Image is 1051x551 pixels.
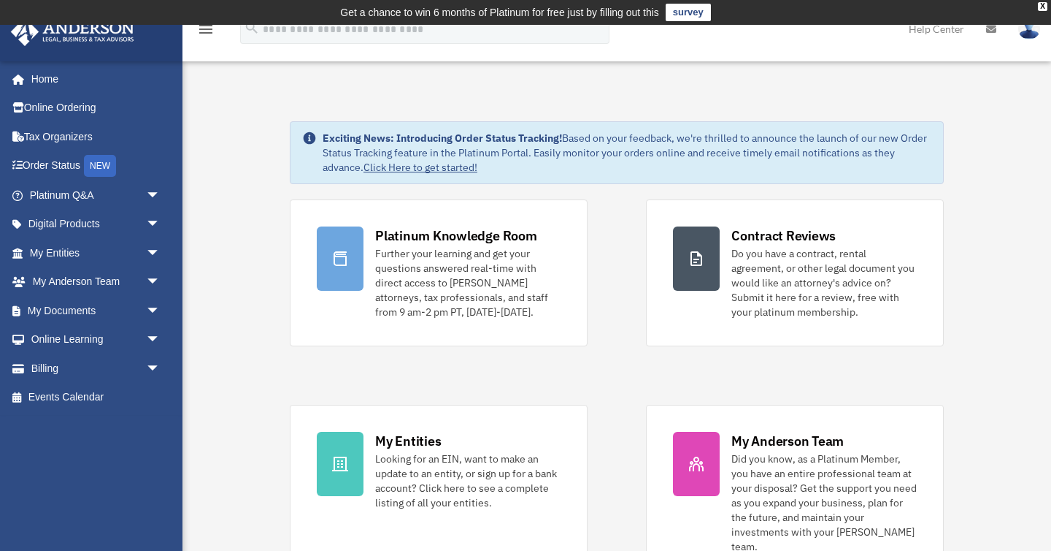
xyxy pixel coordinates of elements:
[731,246,917,319] div: Do you have a contract, rental agreement, or other legal document you would like an attorney's ad...
[10,383,182,412] a: Events Calendar
[146,180,175,210] span: arrow_drop_down
[10,267,182,297] a: My Anderson Teamarrow_drop_down
[731,227,836,245] div: Contract Reviews
[323,131,931,175] div: Based on your feedback, we're thrilled to announce the launch of our new Order Status Tracking fe...
[146,354,175,384] span: arrow_drop_down
[375,227,537,245] div: Platinum Knowledge Room
[10,122,182,151] a: Tax Organizers
[10,325,182,354] a: Online Learningarrow_drop_down
[146,210,175,240] span: arrow_drop_down
[10,296,182,325] a: My Documentsarrow_drop_down
[10,354,182,383] a: Billingarrow_drop_down
[7,18,139,46] img: Anderson Advisors Platinum Portal
[146,296,175,326] span: arrow_drop_down
[244,20,260,36] i: search
[323,132,562,145] strong: Exciting News: Introducing Order Status Tracking!
[375,432,441,450] div: My Entities
[10,64,175,94] a: Home
[1018,18,1040,39] img: User Pic
[363,161,477,174] a: Click Here to get started!
[10,238,182,267] a: My Entitiesarrow_drop_down
[10,210,182,239] a: Digital Productsarrow_drop_down
[10,180,182,210] a: Platinum Q&Aarrow_drop_down
[146,238,175,268] span: arrow_drop_down
[197,26,215,38] a: menu
[340,4,659,21] div: Get a chance to win 6 months of Platinum for free just by filling out this
[666,4,711,21] a: survey
[146,325,175,355] span: arrow_drop_down
[10,151,182,181] a: Order StatusNEW
[375,452,561,510] div: Looking for an EIN, want to make an update to an entity, or sign up for a bank account? Click her...
[84,155,116,177] div: NEW
[10,94,182,123] a: Online Ordering
[197,20,215,38] i: menu
[646,199,944,346] a: Contract Reviews Do you have a contract, rental agreement, or other legal document you would like...
[375,246,561,319] div: Further your learning and get your questions answered real-time with direct access to [PERSON_NAM...
[731,432,844,450] div: My Anderson Team
[290,199,588,346] a: Platinum Knowledge Room Further your learning and get your questions answered real-time with dire...
[146,267,175,297] span: arrow_drop_down
[1038,2,1047,11] div: close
